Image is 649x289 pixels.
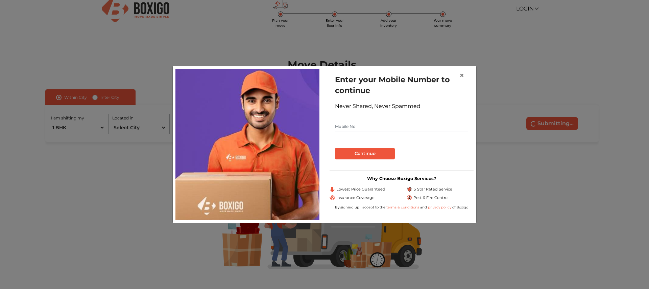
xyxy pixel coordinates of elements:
span: Pest & Fire Control [413,195,449,201]
button: Close [454,66,470,85]
span: Insurance Coverage [336,195,375,201]
h3: Why Choose Boxigo Services? [330,176,474,181]
img: relocation-img [175,69,319,220]
div: By signing up I accept to the and of Boxigo [330,205,474,210]
a: privacy policy [427,205,452,209]
a: terms & conditions [386,205,420,209]
span: 5 Star Rated Service [413,186,452,192]
input: Mobile No [335,121,468,132]
button: Continue [335,148,395,159]
span: Lowest Price Guaranteed [336,186,385,192]
h1: Enter your Mobile Number to continue [335,74,468,96]
span: × [459,70,464,80]
div: Never Shared, Never Spammed [335,102,468,110]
